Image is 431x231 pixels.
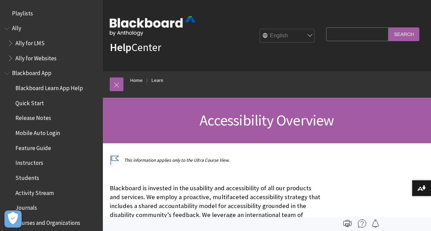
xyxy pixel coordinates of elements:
a: HelpCenter [110,40,161,54]
span: Ally [12,23,21,32]
span: Accessibility Overview [200,111,334,130]
img: Follow this page [371,219,380,228]
span: Feature Guide [15,142,51,151]
span: Quick Start [15,97,44,107]
span: Playlists [12,8,33,17]
span: Journals [15,202,37,211]
nav: Book outline for Playlists [4,8,99,19]
img: More help [358,219,366,228]
span: Ally for Websites [15,52,57,62]
span: Activity Stream [15,187,54,196]
span: Mobile Auto Login [15,127,60,136]
a: Learn [152,76,163,85]
img: Blackboard by Anthology [110,16,195,36]
img: Print [343,219,351,228]
span: Students [15,172,39,181]
a: Home [130,76,143,85]
input: Search [388,27,419,41]
nav: Book outline for Anthology Ally Help [4,23,99,64]
p: This information applies only to the Ultra Course View. [110,157,323,163]
span: Blackboard App [12,68,51,77]
span: Courses and Organizations [15,217,80,226]
span: Instructors [15,157,43,167]
span: Blackboard Learn App Help [15,82,83,92]
span: Release Notes [15,112,51,122]
strong: Help [110,40,131,54]
select: Site Language Selector [260,29,315,43]
button: Open Preferences [4,210,22,228]
span: Ally for LMS [15,37,45,47]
